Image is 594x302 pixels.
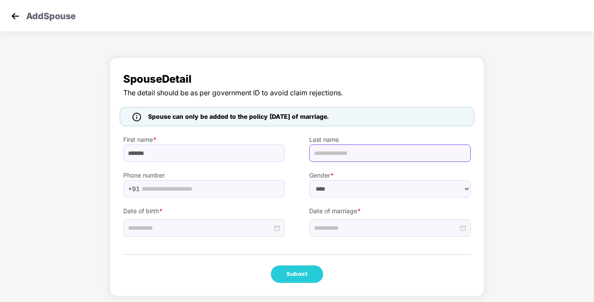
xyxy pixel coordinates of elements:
[271,265,323,283] button: Submit
[148,112,329,121] span: Spouse can only be added to the policy [DATE] of marriage.
[123,171,285,180] label: Phone number
[123,87,471,98] span: The detail should be as per government ID to avoid claim rejections.
[26,10,76,20] p: Add Spouse
[309,171,471,180] label: Gender
[128,182,140,195] span: +91
[309,135,471,144] label: Last name
[123,71,471,87] span: Spouse Detail
[123,135,285,144] label: First name
[309,206,471,216] label: Date of marriage
[9,10,22,23] img: svg+xml;base64,PHN2ZyB4bWxucz0iaHR0cDovL3d3dy53My5vcmcvMjAwMC9zdmciIHdpZHRoPSIzMCIgaGVpZ2h0PSIzMC...
[123,206,285,216] label: Date of birth
[132,113,141,121] img: icon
